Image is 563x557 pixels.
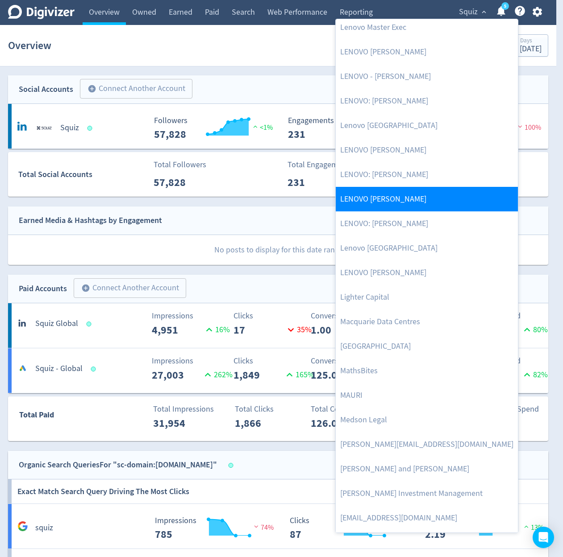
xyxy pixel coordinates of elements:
a: Lenovo [GEOGRAPHIC_DATA] [336,236,518,260]
a: LENOVO [PERSON_NAME] [336,138,518,162]
a: LENOVO [PERSON_NAME] [336,187,518,211]
a: [PERSON_NAME] Investment Management [336,481,518,506]
div: Open Intercom Messenger [533,527,554,548]
a: LENOVO - [PERSON_NAME] [336,64,518,89]
a: LENOVO [PERSON_NAME] [336,40,518,64]
a: MathsBites [336,359,518,383]
a: Lighter Capital [336,285,518,309]
a: Nexus Tech PH [336,530,518,555]
a: Lenovo Master Exec [336,15,518,40]
a: [GEOGRAPHIC_DATA] [336,334,518,359]
a: Lenovo [GEOGRAPHIC_DATA] [336,113,518,138]
a: MAURI [336,383,518,408]
a: LENOVO: [PERSON_NAME] [336,89,518,113]
a: LENOVO: [PERSON_NAME] [336,211,518,236]
a: Medson Legal [336,408,518,432]
a: [PERSON_NAME][EMAIL_ADDRESS][DOMAIN_NAME] [336,432,518,457]
a: Macquarie Data Centres [336,309,518,334]
a: [EMAIL_ADDRESS][DOMAIN_NAME] [336,506,518,530]
a: [PERSON_NAME] and [PERSON_NAME] [336,457,518,481]
a: LENOVO: [PERSON_NAME] [336,162,518,187]
a: LENOVO [PERSON_NAME] [336,260,518,285]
